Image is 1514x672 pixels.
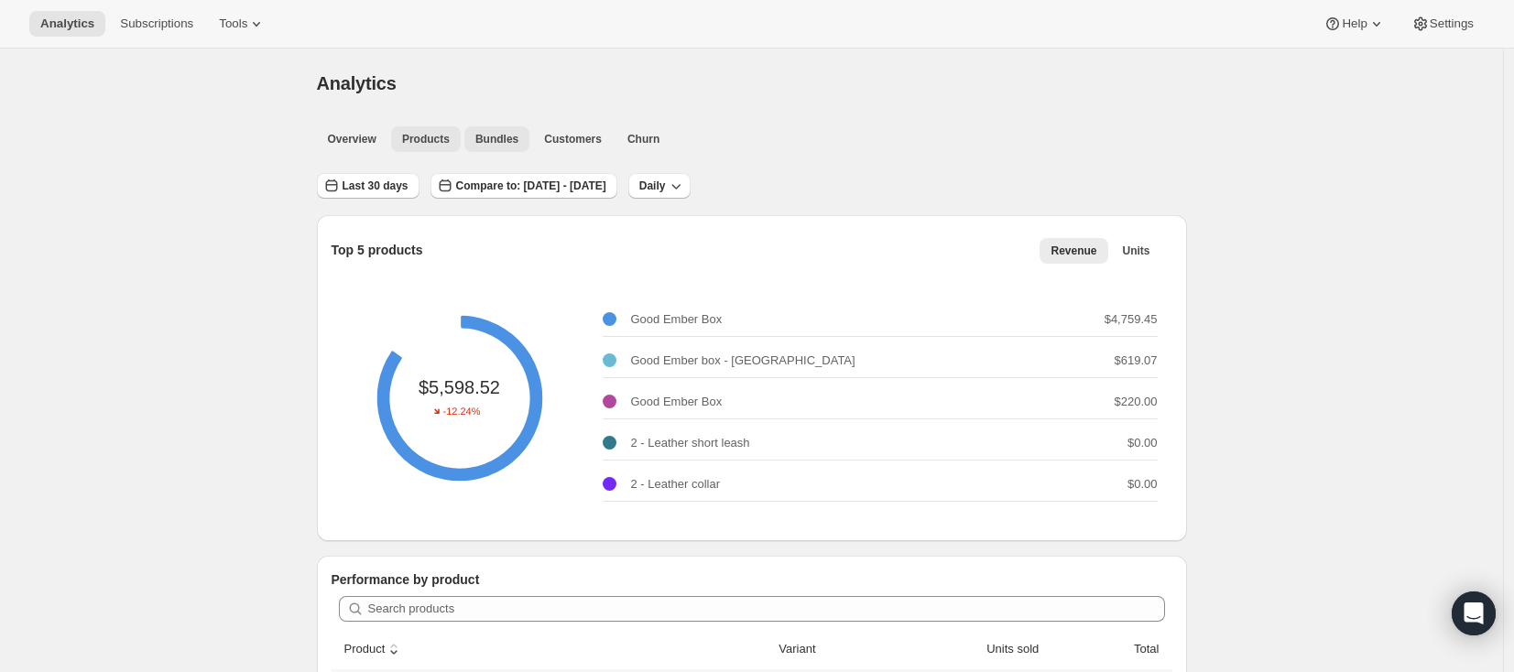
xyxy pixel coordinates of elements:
[631,434,750,452] p: 2 - Leather short leash
[219,16,247,31] span: Tools
[368,596,1165,622] input: Search products
[1115,393,1158,411] p: $220.00
[317,173,419,199] button: Last 30 days
[109,11,204,37] button: Subscriptions
[342,632,407,667] button: sort ascending byProduct
[631,475,721,493] p: 2 - Leather collar
[965,632,1041,667] button: Units sold
[544,132,602,146] span: Customers
[1113,632,1161,667] button: Total
[430,173,617,199] button: Compare to: [DATE] - [DATE]
[475,132,518,146] span: Bundles
[1105,310,1158,329] p: $4,759.45
[1400,11,1485,37] button: Settings
[317,73,397,93] span: Analytics
[1342,16,1367,31] span: Help
[120,16,193,31] span: Subscriptions
[639,179,666,193] span: Daily
[1127,434,1158,452] p: $0.00
[40,16,94,31] span: Analytics
[332,241,423,259] p: Top 5 products
[631,352,855,370] p: Good Ember box - [GEOGRAPHIC_DATA]
[627,132,659,146] span: Churn
[343,179,408,193] span: Last 30 days
[208,11,277,37] button: Tools
[328,132,376,146] span: Overview
[456,179,606,193] span: Compare to: [DATE] - [DATE]
[1430,16,1474,31] span: Settings
[402,132,450,146] span: Products
[1452,591,1496,635] div: Open Intercom Messenger
[29,11,105,37] button: Analytics
[628,173,692,199] button: Daily
[1115,352,1158,370] p: $619.07
[332,570,1172,589] p: Performance by product
[1312,11,1396,37] button: Help
[1051,244,1096,258] span: Revenue
[631,310,723,329] p: Good Ember Box
[776,632,836,667] button: Variant
[631,393,723,411] p: Good Ember Box
[1127,475,1158,493] p: $0.00
[1123,244,1150,258] span: Units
